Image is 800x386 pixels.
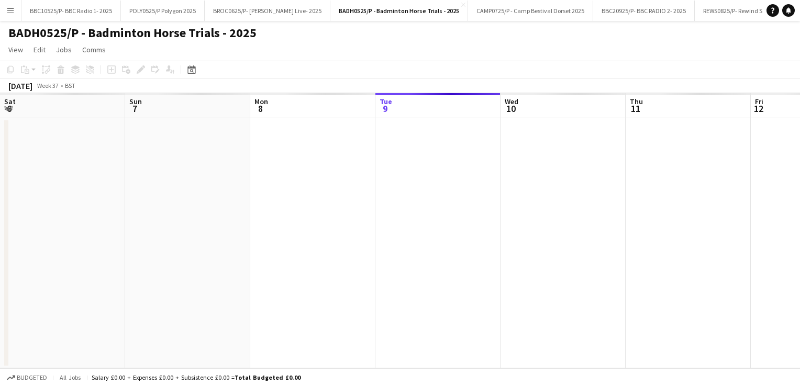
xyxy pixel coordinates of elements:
span: Edit [34,45,46,54]
span: All jobs [58,373,83,381]
span: 8 [253,103,268,115]
a: Comms [78,43,110,56]
span: 10 [503,103,518,115]
h1: BADH0525/P - Badminton Horse Trials - 2025 [8,25,257,41]
button: BROC0625/P- [PERSON_NAME] Live- 2025 [205,1,330,21]
span: 11 [628,103,643,115]
span: Sun [129,97,142,106]
span: Mon [254,97,268,106]
div: BST [65,82,75,89]
span: Jobs [56,45,72,54]
button: Budgeted [5,372,49,383]
span: 12 [753,103,763,115]
span: 6 [3,103,16,115]
span: Tue [380,97,392,106]
span: Total Budgeted £0.00 [235,373,301,381]
span: Comms [82,45,106,54]
span: Budgeted [17,374,47,381]
a: View [4,43,27,56]
span: Thu [630,97,643,106]
button: REWS0825/P- Rewind South- 2025 [695,1,799,21]
span: Week 37 [35,82,61,89]
div: Salary £0.00 + Expenses £0.00 + Subsistence £0.00 = [92,373,301,381]
span: Fri [755,97,763,106]
div: [DATE] [8,81,32,91]
button: POLY0525/P Polygon 2025 [121,1,205,21]
span: Wed [505,97,518,106]
span: Sat [4,97,16,106]
a: Edit [29,43,50,56]
span: View [8,45,23,54]
span: 7 [128,103,142,115]
button: CAMP0725/P - Camp Bestival Dorset 2025 [468,1,593,21]
span: 9 [378,103,392,115]
button: BBC20925/P- BBC RADIO 2- 2025 [593,1,695,21]
button: BADH0525/P - Badminton Horse Trials - 2025 [330,1,468,21]
a: Jobs [52,43,76,56]
button: BBC10525/P- BBC Radio 1- 2025 [21,1,121,21]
